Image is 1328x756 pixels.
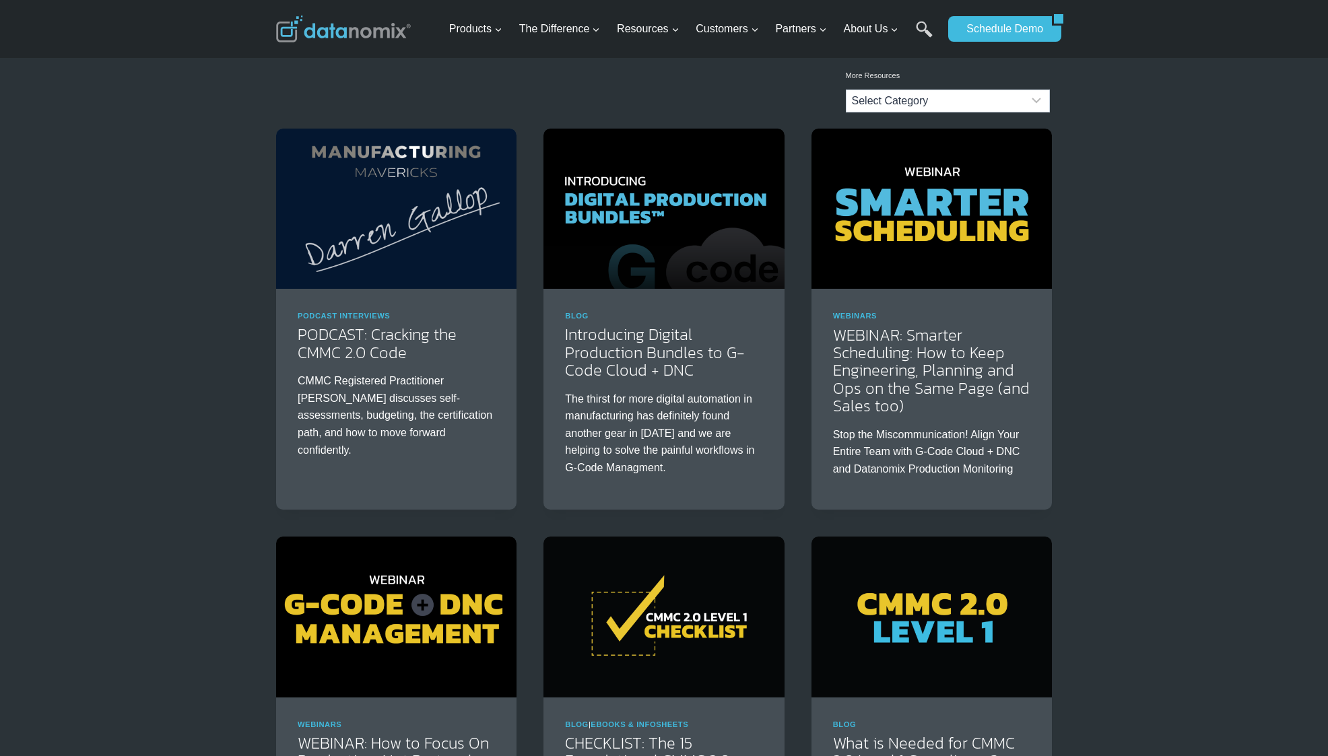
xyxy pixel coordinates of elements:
[916,21,933,51] a: Search
[298,322,457,364] a: PODCAST: Cracking the CMMC 2.0 Code
[617,20,679,38] span: Resources
[565,312,589,320] a: Blog
[833,426,1030,478] p: Stop the Miscommunication! Align Your Entire Team with G-Code Cloud + DNC and Datanomix Productio...
[775,20,826,38] span: Partners
[298,720,341,728] a: Webinars
[298,312,390,320] a: Podcast Interviews
[696,20,758,38] span: Customers
[833,312,877,320] a: Webinars
[844,20,899,38] span: About Us
[449,20,502,38] span: Products
[811,537,1052,697] img: What is Needed for CMMC 2.0 Level 1 Compliance?
[833,323,1030,418] a: WEBINAR: Smarter Scheduling: How to Keep Engineering, Planning and Ops on the Same Page (and Sale...
[276,129,517,289] img: Cracking the CMMC 2.0 Code with Darren Gallop
[298,372,495,458] p: CMMC Registered Practitioner [PERSON_NAME] discusses self-assessments, budgeting, the certificati...
[948,16,1052,42] a: Schedule Demo
[444,7,942,51] nav: Primary Navigation
[565,322,745,382] a: Introducing Digital Production Bundles to G-Code Cloud + DNC
[565,720,688,728] span: |
[543,537,784,697] img: 15 practices focused on cyber hygiene
[543,129,784,289] img: Introducing Digital Production Bundles
[591,720,688,728] a: eBooks & Infosheets
[276,537,517,697] img: G-Code + DNC Management
[846,70,1050,82] p: More Resources
[276,15,411,42] img: Datanomix
[565,390,762,477] p: The thirst for more digital automation in manufacturing has definitely found another gear in [DAT...
[519,20,601,38] span: The Difference
[811,129,1052,289] img: Smarter Scheduling: How To Keep Engineering, Planning and Ops on the Same Page
[833,720,857,728] a: Blog
[565,720,589,728] a: Blog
